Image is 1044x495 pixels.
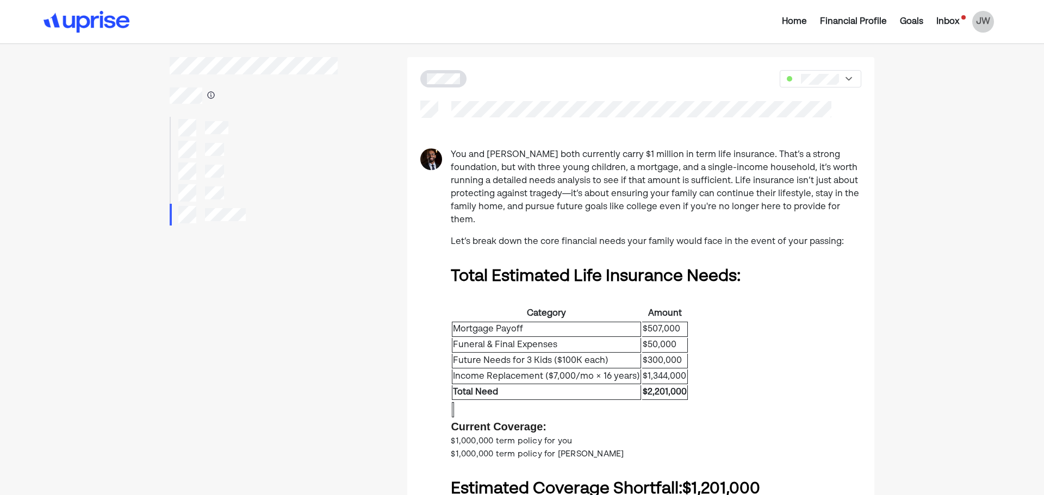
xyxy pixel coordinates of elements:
p: Let’s break down the core financial needs your family would face in the event of your passing: [451,235,861,248]
div: Inbox [936,15,959,28]
span: Current Coverage: [451,421,546,433]
p: You and [PERSON_NAME] both currently carry $1 million in term life insurance. That’s a strong fou... [451,148,861,227]
td: Funeral & Final Expenses [452,338,641,353]
td: $507,000 [642,322,688,337]
td: $1,344,000 [642,369,688,384]
strong: Total Need [453,388,498,397]
strong: $2,201,000 [643,388,687,397]
th: Category [452,306,641,321]
div: JW [972,11,994,33]
th: Amount [642,306,688,321]
span: $1,000,000 term policy for [PERSON_NAME] [451,450,624,458]
h3: Total Estimated Life Insurance Needs: [451,265,861,289]
span: $1,000,000 term policy for you [451,437,572,445]
td: $300,000 [642,354,688,368]
div: Goals [900,15,923,28]
td: Income Replacement ($7,000/mo × 16 years) [452,369,641,384]
td: Mortgage Payoff [452,322,641,337]
td: $50,000 [642,338,688,353]
div: Financial Profile [820,15,887,28]
td: Future Needs for 3 Kids ($100K each) [452,354,641,368]
div: Home [782,15,807,28]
